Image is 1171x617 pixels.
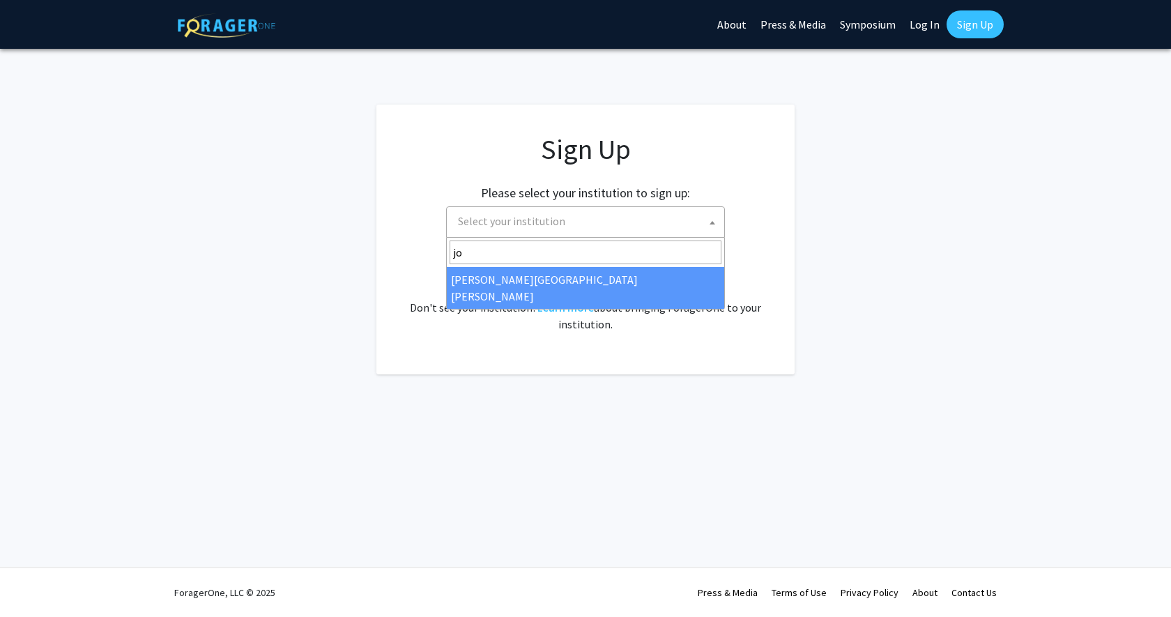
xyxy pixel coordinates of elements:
a: Learn more about bringing ForagerOne to your institution [537,300,594,314]
a: Press & Media [698,586,758,599]
div: Already have an account? . Don't see your institution? about bringing ForagerOne to your institut... [404,266,767,333]
span: Select your institution [452,207,724,236]
iframe: Chat [10,554,59,607]
span: Select your institution [458,214,565,228]
img: ForagerOne Logo [178,13,275,38]
h2: Please select your institution to sign up: [481,185,690,201]
a: Contact Us [951,586,997,599]
a: About [912,586,937,599]
span: Select your institution [446,206,725,238]
input: Search [450,241,721,264]
li: [PERSON_NAME][GEOGRAPHIC_DATA][PERSON_NAME] [447,267,724,309]
a: Sign Up [947,10,1004,38]
a: Privacy Policy [841,586,898,599]
div: ForagerOne, LLC © 2025 [174,568,275,617]
h1: Sign Up [404,132,767,166]
a: Terms of Use [772,586,827,599]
